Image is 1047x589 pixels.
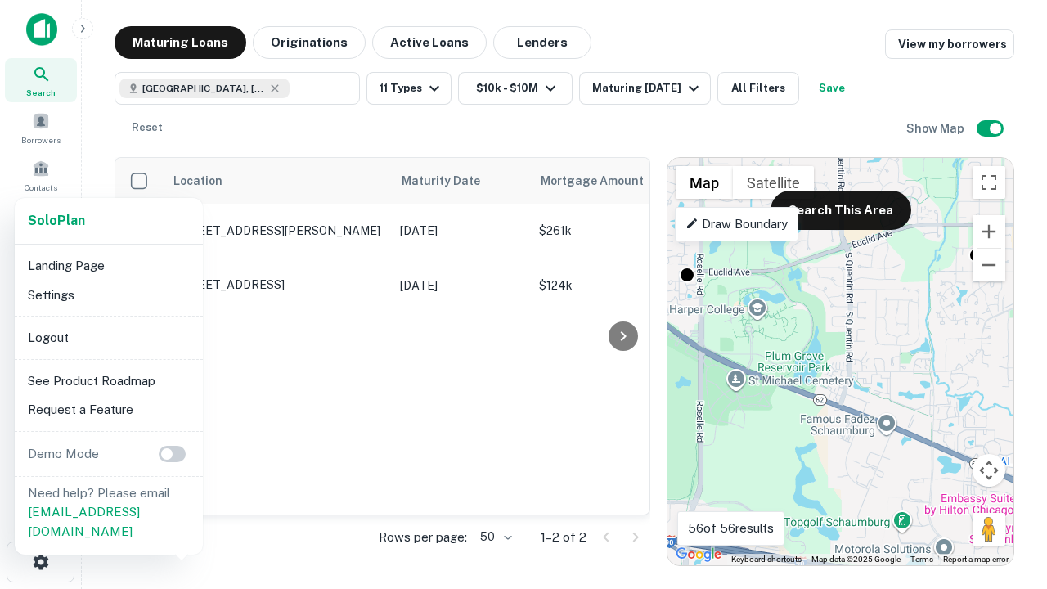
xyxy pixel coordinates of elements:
[21,251,196,281] li: Landing Page
[21,281,196,310] li: Settings
[965,458,1047,537] iframe: Chat Widget
[28,211,85,231] a: SoloPlan
[21,395,196,425] li: Request a Feature
[28,505,140,538] a: [EMAIL_ADDRESS][DOMAIN_NAME]
[28,213,85,228] strong: Solo Plan
[21,323,196,353] li: Logout
[21,366,196,396] li: See Product Roadmap
[21,444,106,464] p: Demo Mode
[28,483,190,542] p: Need help? Please email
